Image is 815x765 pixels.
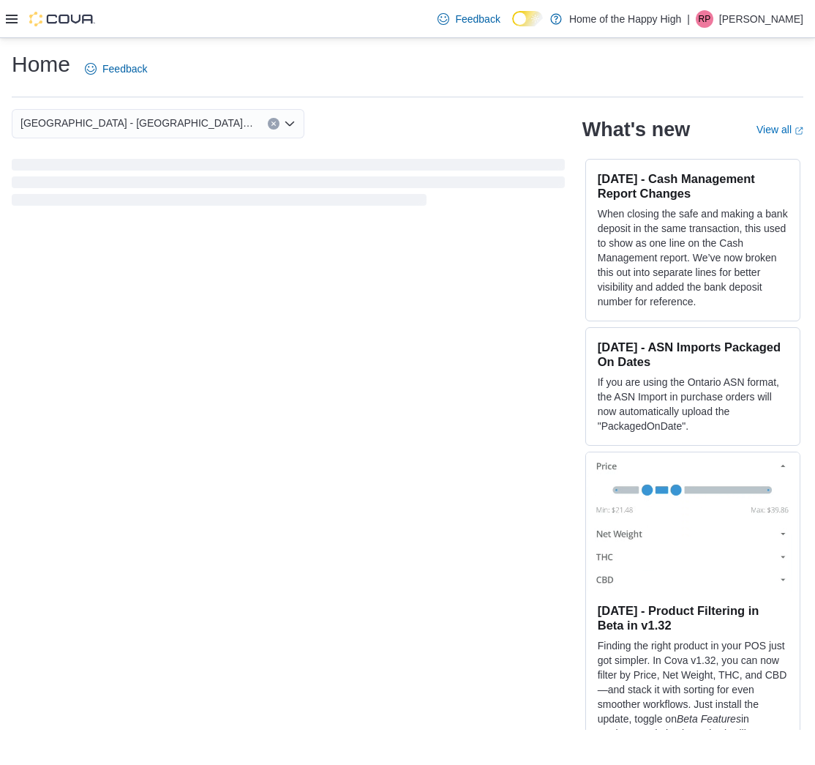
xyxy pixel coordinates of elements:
p: Home of the Happy High [569,10,681,28]
div: Rachel Power [696,10,713,28]
em: Beta Features [677,713,741,725]
span: Feedback [102,61,147,76]
img: Cova [29,12,95,26]
span: [GEOGRAPHIC_DATA] - [GEOGRAPHIC_DATA] - Fire & Flower [20,114,253,132]
a: View allExternal link [756,124,803,135]
button: Clear input [268,118,279,130]
svg: External link [795,127,803,135]
a: Feedback [79,54,153,83]
h3: [DATE] - ASN Imports Packaged On Dates [598,340,788,369]
h1: Home [12,50,70,79]
p: | [687,10,690,28]
span: Loading [12,162,565,209]
p: [PERSON_NAME] [719,10,803,28]
span: Feedback [455,12,500,26]
h3: [DATE] - Cash Management Report Changes [598,171,788,201]
span: RP [699,10,711,28]
h2: What's new [582,118,690,141]
h3: [DATE] - Product Filtering in Beta in v1.32 [598,603,788,632]
a: Feedback [432,4,506,34]
span: Dark Mode [512,26,513,27]
button: Open list of options [284,118,296,130]
p: If you are using the Ontario ASN format, the ASN Import in purchase orders will now automatically... [598,375,788,433]
input: Dark Mode [512,11,543,26]
p: When closing the safe and making a bank deposit in the same transaction, this used to show as one... [598,206,788,309]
